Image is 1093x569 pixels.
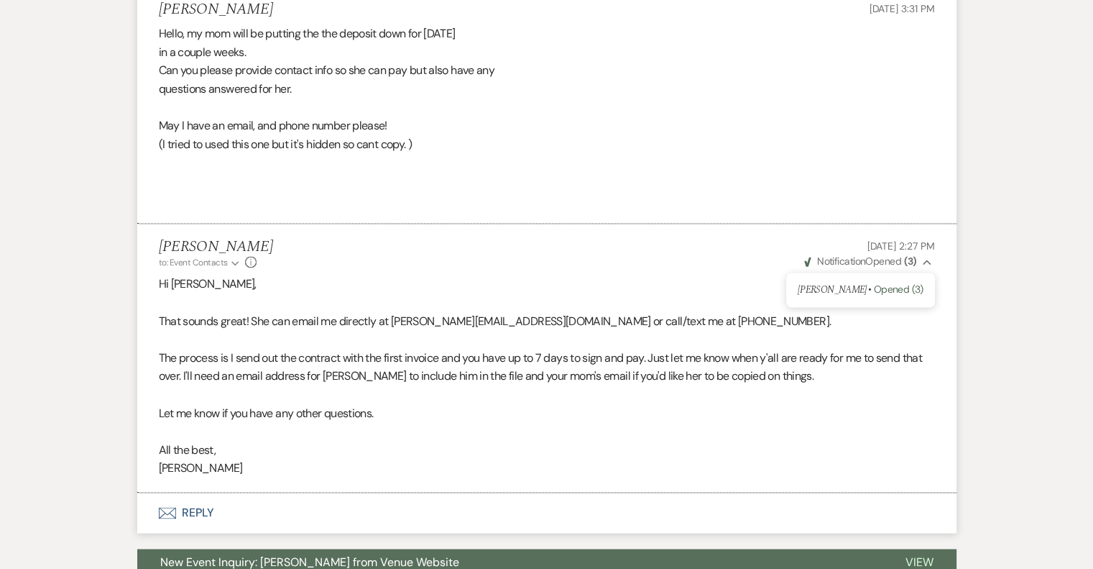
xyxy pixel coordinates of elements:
span: [DATE] 2:27 PM [867,240,934,252]
button: to: Event Contacts [159,256,241,269]
span: Opened [804,255,917,268]
p: Let me know if you have any other questions. [159,404,935,423]
span: Opened (3) [874,283,923,296]
span: [DATE] 3:31 PM [869,2,934,15]
p: All the best, [159,441,935,460]
p: The process is I send out the contract with the first invoice and you have up to 7 days to sign a... [159,349,935,386]
p: [PERSON_NAME] [159,459,935,478]
strong: ( 3 ) [903,255,916,268]
p: Hi [PERSON_NAME], [159,275,935,293]
h5: [PERSON_NAME] [159,238,273,256]
h5: [PERSON_NAME] [159,1,273,19]
p: [PERSON_NAME] • [798,282,923,298]
div: Hello, my mom will be putting the the deposit down for [DATE] in a couple weeks. Can you please p... [159,24,935,209]
span: to: Event Contacts [159,257,228,268]
span: Notification [817,255,865,268]
p: That sounds great! She can email me directly at [PERSON_NAME][EMAIL_ADDRESS][DOMAIN_NAME] or call... [159,312,935,331]
button: Reply [137,493,956,533]
button: NotificationOpened (3) [802,254,935,269]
